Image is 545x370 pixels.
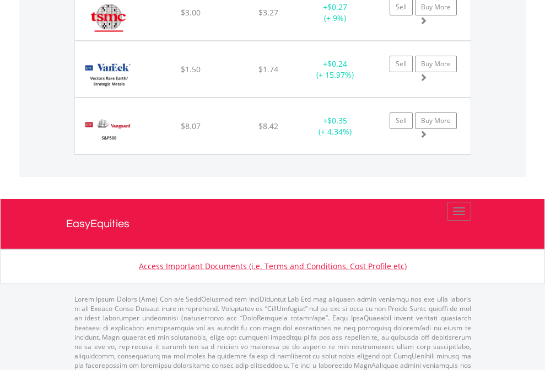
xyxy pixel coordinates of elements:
[139,261,407,271] a: Access Important Documents (i.e. Terms and Conditions, Cost Profile etc)
[390,56,413,72] a: Sell
[80,112,136,151] img: EQU.US.VOO.png
[415,112,457,129] a: Buy More
[301,2,370,24] div: + (+ 9%)
[258,7,278,18] span: $3.27
[327,2,347,12] span: $0.27
[301,58,370,81] div: + (+ 15.97%)
[181,121,201,131] span: $8.07
[181,64,201,74] span: $1.50
[181,7,201,18] span: $3.00
[327,58,347,69] span: $0.24
[258,64,278,74] span: $1.74
[66,199,479,249] a: EasyEquities
[301,115,370,137] div: + (+ 4.34%)
[258,121,278,131] span: $8.42
[415,56,457,72] a: Buy More
[390,112,413,129] a: Sell
[80,55,136,94] img: EQU.US.REMX.png
[327,115,347,126] span: $0.35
